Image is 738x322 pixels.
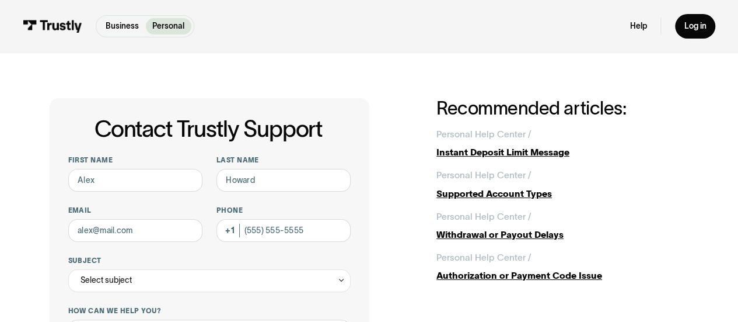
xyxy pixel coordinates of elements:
[68,269,351,292] div: Select subject
[68,256,351,265] label: Subject
[66,116,351,141] h1: Contact Trustly Support
[436,251,531,264] div: Personal Help Center /
[436,146,688,159] div: Instant Deposit Limit Message
[436,187,688,200] div: Supported Account Types
[68,155,203,165] label: First name
[630,21,647,32] a: Help
[99,18,145,34] a: Business
[81,273,132,287] div: Select subject
[436,168,531,182] div: Personal Help Center /
[436,228,688,241] div: Withdrawal or Payout Delays
[436,251,688,283] a: Personal Help Center /Authorization or Payment Code Issue
[216,169,351,192] input: Howard
[68,169,203,192] input: Alex
[436,168,688,200] a: Personal Help Center /Supported Account Types
[68,306,351,316] label: How can we help you?
[152,20,184,33] p: Personal
[436,98,688,118] h2: Recommended articles:
[216,206,351,215] label: Phone
[68,206,203,215] label: Email
[146,18,191,34] a: Personal
[675,14,715,38] a: Log in
[68,219,203,242] input: alex@mail.com
[216,155,351,165] label: Last name
[436,210,688,242] a: Personal Help Center /Withdrawal or Payout Delays
[436,210,531,223] div: Personal Help Center /
[436,127,688,160] a: Personal Help Center /Instant Deposit Limit Message
[106,20,139,33] p: Business
[684,21,706,32] div: Log in
[216,219,351,242] input: (555) 555-5555
[436,127,531,141] div: Personal Help Center /
[436,269,688,282] div: Authorization or Payment Code Issue
[23,20,82,32] img: Trustly Logo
